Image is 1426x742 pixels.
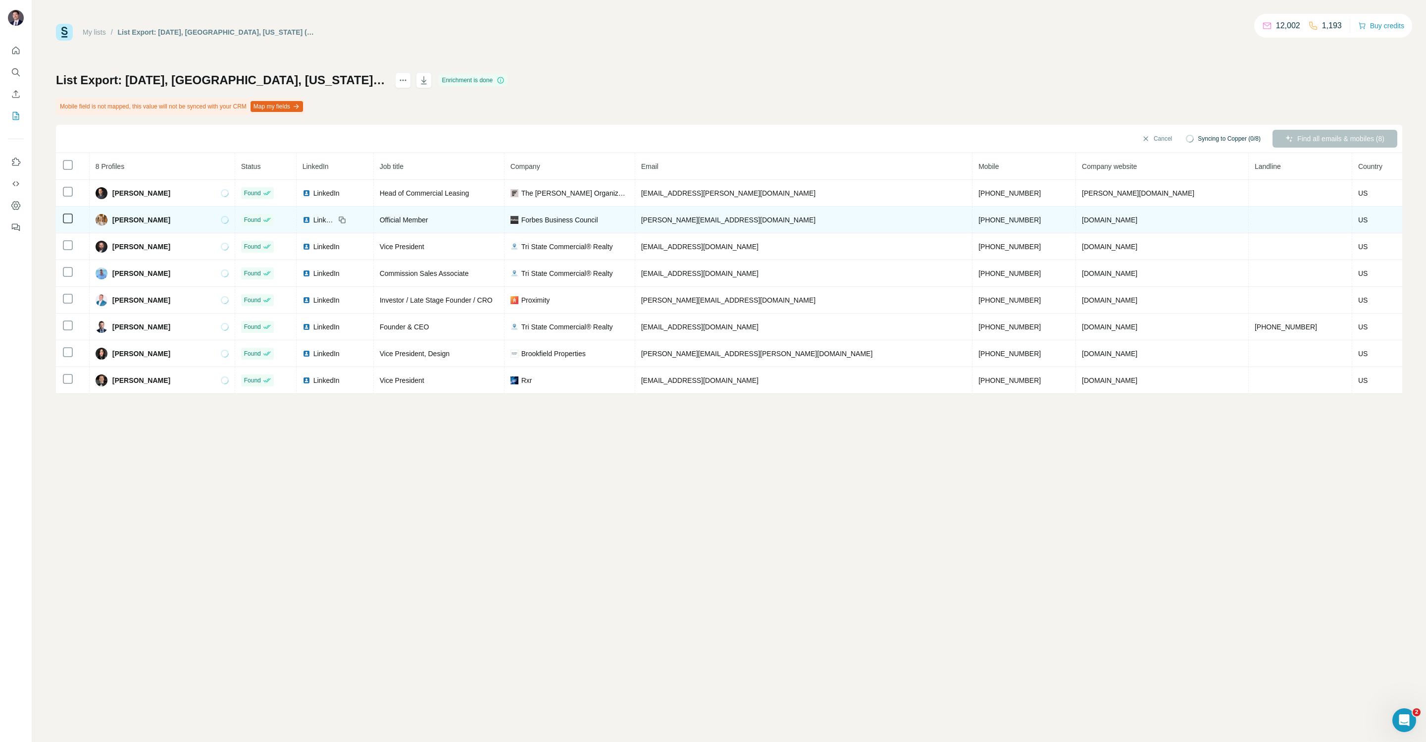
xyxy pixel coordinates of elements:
[521,188,629,198] span: The [PERSON_NAME] Organization
[8,85,24,103] button: Enrich CSV
[641,323,759,331] span: [EMAIL_ADDRESS][DOMAIN_NAME]
[96,187,107,199] img: Avatar
[112,242,170,252] span: [PERSON_NAME]
[8,218,24,236] button: Feedback
[380,243,424,251] span: Vice President
[303,376,310,384] img: LinkedIn logo
[8,175,24,193] button: Use Surfe API
[641,350,873,358] span: [PERSON_NAME][EMAIL_ADDRESS][PERSON_NAME][DOMAIN_NAME]
[641,243,759,251] span: [EMAIL_ADDRESS][DOMAIN_NAME]
[1082,350,1137,358] span: [DOMAIN_NAME]
[1082,269,1137,277] span: [DOMAIN_NAME]
[96,214,107,226] img: Avatar
[1082,376,1137,384] span: [DOMAIN_NAME]
[244,242,261,251] span: Found
[244,376,261,385] span: Found
[56,98,305,115] div: Mobile field is not mapped, this value will not be synced with your CRM
[641,216,815,224] span: [PERSON_NAME][EMAIL_ADDRESS][DOMAIN_NAME]
[313,349,340,359] span: LinkedIn
[521,322,613,332] span: Tri State Commercial® Realty
[380,376,424,384] span: Vice President
[244,349,261,358] span: Found
[641,376,759,384] span: [EMAIL_ADDRESS][DOMAIN_NAME]
[1358,216,1368,224] span: US
[1358,19,1404,33] button: Buy credits
[112,295,170,305] span: [PERSON_NAME]
[313,322,340,332] span: LinkedIn
[303,162,329,170] span: LinkedIn
[641,189,815,197] span: [EMAIL_ADDRESS][PERSON_NAME][DOMAIN_NAME]
[244,215,261,224] span: Found
[313,188,340,198] span: LinkedIn
[303,350,310,358] img: LinkedIn logo
[8,107,24,125] button: My lists
[1358,189,1368,197] span: US
[641,296,815,304] span: [PERSON_NAME][EMAIL_ADDRESS][DOMAIN_NAME]
[313,295,340,305] span: LinkedIn
[244,269,261,278] span: Found
[96,321,107,333] img: Avatar
[1082,243,1137,251] span: [DOMAIN_NAME]
[380,350,450,358] span: Vice President, Design
[56,24,73,41] img: Surfe Logo
[111,27,113,37] li: /
[303,323,310,331] img: LinkedIn logo
[510,162,540,170] span: Company
[978,216,1041,224] span: [PHONE_NUMBER]
[241,162,261,170] span: Status
[8,42,24,59] button: Quick start
[303,216,310,224] img: LinkedIn logo
[96,348,107,360] img: Avatar
[1413,708,1421,716] span: 2
[313,242,340,252] span: LinkedIn
[978,162,999,170] span: Mobile
[244,189,261,198] span: Found
[380,269,469,277] span: Commission Sales Associate
[303,189,310,197] img: LinkedIn logo
[521,349,586,359] span: Brookfield Properties
[112,215,170,225] span: [PERSON_NAME]
[112,349,170,359] span: [PERSON_NAME]
[510,350,518,358] img: company-logo
[96,241,107,253] img: Avatar
[96,294,107,306] img: Avatar
[510,189,518,197] img: company-logo
[510,216,518,224] img: company-logo
[96,162,124,170] span: 8 Profiles
[303,269,310,277] img: LinkedIn logo
[313,215,335,225] span: LinkedIn
[521,295,550,305] span: Proximity
[112,322,170,332] span: [PERSON_NAME]
[521,268,613,278] span: Tri State Commercial® Realty
[978,350,1041,358] span: [PHONE_NUMBER]
[303,296,310,304] img: LinkedIn logo
[1082,189,1194,197] span: [PERSON_NAME][DOMAIN_NAME]
[510,243,518,251] img: company-logo
[112,375,170,385] span: [PERSON_NAME]
[1358,243,1368,251] span: US
[313,375,340,385] span: LinkedIn
[510,296,518,304] img: company-logo
[1255,323,1317,331] span: [PHONE_NUMBER]
[395,72,411,88] button: actions
[380,323,429,331] span: Founder & CEO
[510,269,518,277] img: company-logo
[1358,162,1382,170] span: Country
[1358,323,1368,331] span: US
[380,296,493,304] span: Investor / Late Stage Founder / CRO
[251,101,303,112] button: Map my fields
[521,215,598,225] span: Forbes Business Council
[1255,162,1281,170] span: Landline
[978,323,1041,331] span: [PHONE_NUMBER]
[1082,162,1137,170] span: Company website
[96,374,107,386] img: Avatar
[1276,20,1300,32] p: 12,002
[8,153,24,171] button: Use Surfe on LinkedIn
[56,72,386,88] h1: List Export: [DATE], [GEOGRAPHIC_DATA], [US_STATE] (Met) - [DATE] 18:51
[1392,708,1416,732] iframe: Intercom live chat
[112,188,170,198] span: [PERSON_NAME]
[978,296,1041,304] span: [PHONE_NUMBER]
[380,216,428,224] span: Official Member
[1358,269,1368,277] span: US
[380,162,404,170] span: Job title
